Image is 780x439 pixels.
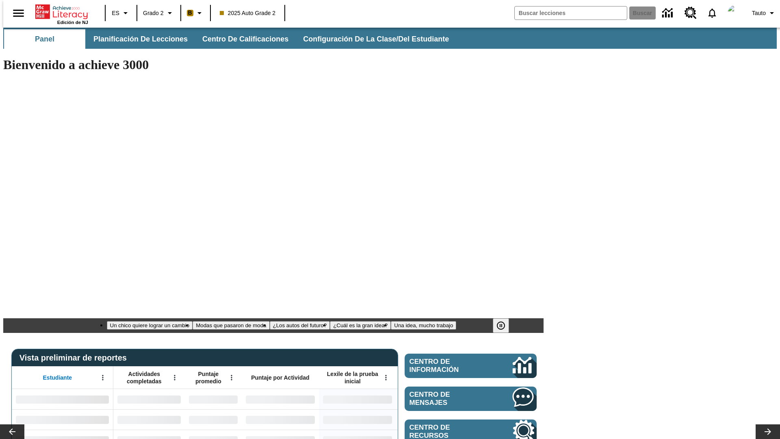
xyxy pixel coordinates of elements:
[189,370,228,385] span: Puntaje promedio
[202,35,288,44] span: Centro de calificaciones
[93,35,188,44] span: Planificación de lecciones
[702,2,723,24] a: Notificaciones
[107,321,193,330] button: Diapositiva 1 Un chico quiere lograr un cambio
[113,409,185,430] div: Sin datos,
[108,6,134,20] button: Lenguaje: ES, Selecciona un idioma
[35,35,54,44] span: Panel
[57,20,88,25] span: Edición de NJ
[493,318,517,333] div: Pausar
[185,389,242,409] div: Sin datos,
[97,372,109,384] button: Abrir menú
[405,387,537,411] a: Centro de mensajes
[3,57,544,72] h1: Bienvenido a achieve 3000
[728,5,744,21] img: avatar image
[188,8,192,18] span: B
[657,2,680,24] a: Centro de información
[270,321,330,330] button: Diapositiva 3 ¿Los autos del futuro?
[169,372,181,384] button: Abrir menú
[35,3,88,25] div: Portada
[4,29,85,49] button: Panel
[112,9,119,17] span: ES
[185,409,242,430] div: Sin datos,
[749,6,780,20] button: Perfil/Configuración
[43,374,72,381] span: Estudiante
[3,28,777,49] div: Subbarra de navegación
[140,6,178,20] button: Grado: Grado 2, Elige un grado
[35,4,88,20] a: Portada
[225,372,238,384] button: Abrir menú
[391,321,456,330] button: Diapositiva 5 Una idea, mucho trabajo
[680,2,702,24] a: Centro de recursos, Se abrirá en una pestaña nueva.
[409,391,488,407] span: Centro de mensajes
[752,9,766,17] span: Tauto
[405,354,537,378] a: Centro de información
[143,9,164,17] span: Grado 2
[251,374,309,381] span: Puntaje por Actividad
[723,2,749,24] button: Escoja un nuevo avatar
[756,424,780,439] button: Carrusel de lecciones, seguir
[193,321,269,330] button: Diapositiva 2 Modas que pasaron de moda
[303,35,449,44] span: Configuración de la clase/del estudiante
[297,29,455,49] button: Configuración de la clase/del estudiante
[19,353,131,363] span: Vista preliminar de reportes
[493,318,509,333] button: Pausar
[87,29,194,49] button: Planificación de lecciones
[6,1,30,25] button: Abrir el menú lateral
[323,370,382,385] span: Lexile de la prueba inicial
[196,29,295,49] button: Centro de calificaciones
[380,372,392,384] button: Abrir menú
[3,29,456,49] div: Subbarra de navegación
[117,370,171,385] span: Actividades completadas
[184,6,208,20] button: Boost El color de la clase es anaranjado claro. Cambiar el color de la clase.
[409,358,485,374] span: Centro de información
[515,7,627,20] input: Buscar campo
[330,321,391,330] button: Diapositiva 4 ¿Cuál es la gran idea?
[113,389,185,409] div: Sin datos,
[220,9,276,17] span: 2025 Auto Grade 2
